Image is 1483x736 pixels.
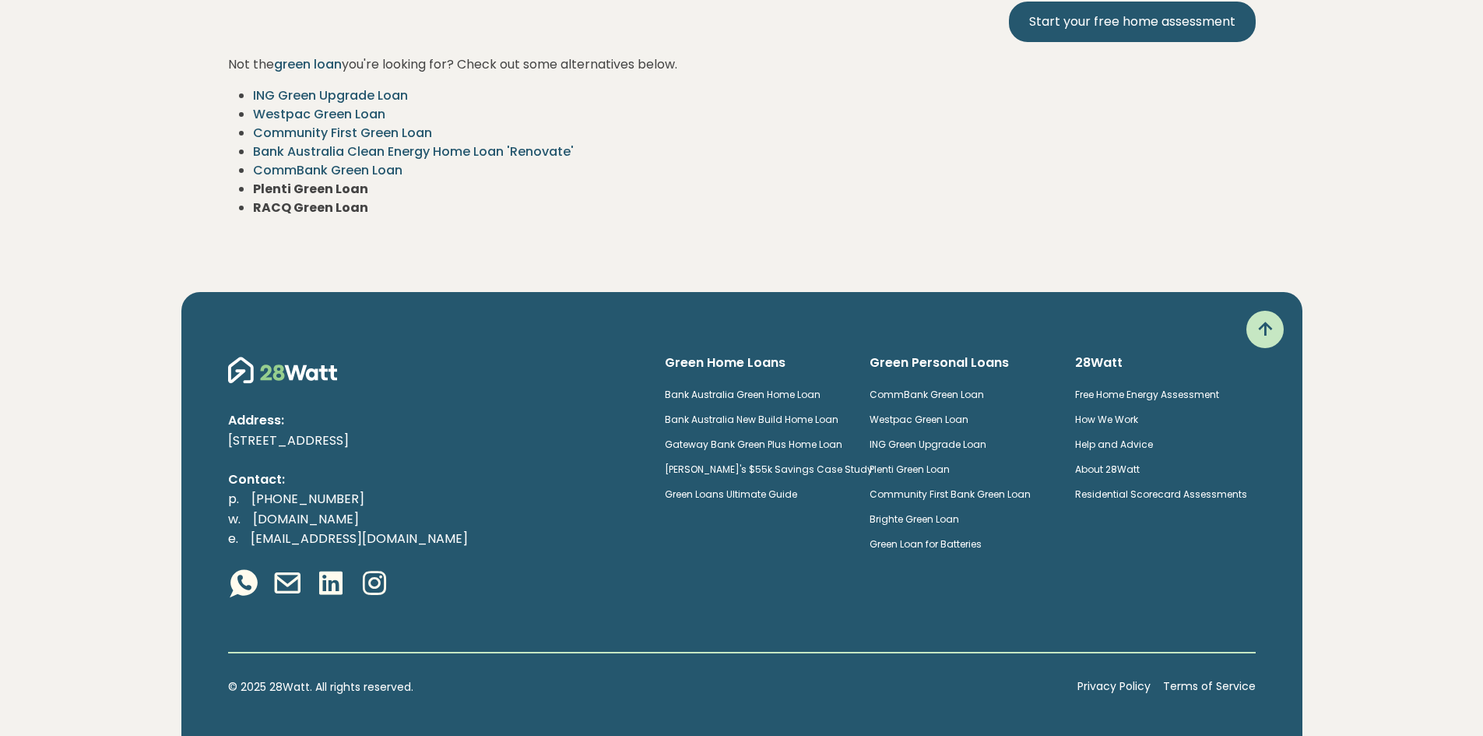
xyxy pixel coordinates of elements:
a: ING Green Upgrade Loan [253,86,408,104]
a: Plenti Green Loan [870,463,950,476]
a: Help and Advice [1075,438,1153,451]
a: [EMAIL_ADDRESS][DOMAIN_NAME] [238,530,480,548]
p: Not the you're looking for? Check out some alternatives below. [228,55,1256,75]
p: Contact: [228,470,640,490]
h6: Green Personal Loans [870,354,1050,372]
span: p. [228,490,239,508]
a: Green Loans Ultimate Guide [665,488,797,501]
a: Linkedin [315,568,346,602]
a: CommBank Green Loan [870,388,984,401]
img: 28Watt [228,354,337,386]
a: Residential Scorecard Assessments [1075,488,1247,501]
a: green loan [274,55,342,73]
a: ING Green Upgrade Loan [870,438,986,451]
a: Gateway Bank Green Plus Home Loan [665,438,842,451]
a: Terms of Service [1163,678,1256,696]
a: Bank Australia Clean Energy Home Loan 'Renovate' [253,143,574,160]
span: e. [228,530,238,548]
h6: Green Home Loans [665,354,845,372]
a: Free Home Energy Assessment [1075,388,1219,401]
a: Start your free home assessment [1009,2,1256,42]
a: Westpac Green Loan [870,413,968,426]
a: Westpac Green Loan [253,105,385,123]
a: [PERSON_NAME]'s $55k Savings Case Study [665,463,873,476]
a: Privacy Policy [1077,678,1151,696]
p: © 2025 28Watt. All rights reserved. [228,678,1065,696]
p: Address: [228,410,640,431]
a: Bank Australia New Build Home Loan [665,413,838,426]
a: Community First Green Loan [253,124,432,142]
a: Whatsapp [228,568,259,602]
a: CommBank Green Loan [253,161,402,179]
a: Bank Australia Green Home Loan [665,388,821,401]
a: Email [272,568,303,602]
span: w. [228,510,241,528]
a: Green Loan for Batteries [870,537,982,551]
a: Community First Bank Green Loan [870,488,1031,501]
a: [DOMAIN_NAME] [241,510,371,528]
p: [STREET_ADDRESS] [228,431,640,451]
strong: Plenti Green Loan [253,180,368,198]
a: About 28Watt [1075,463,1140,476]
a: How We Work [1075,413,1138,426]
a: Instagram [359,568,390,602]
a: Brighte Green Loan [870,512,959,526]
a: [PHONE_NUMBER] [239,490,377,508]
h6: 28Watt [1075,354,1256,372]
strong: RACQ Green Loan [253,199,368,217]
